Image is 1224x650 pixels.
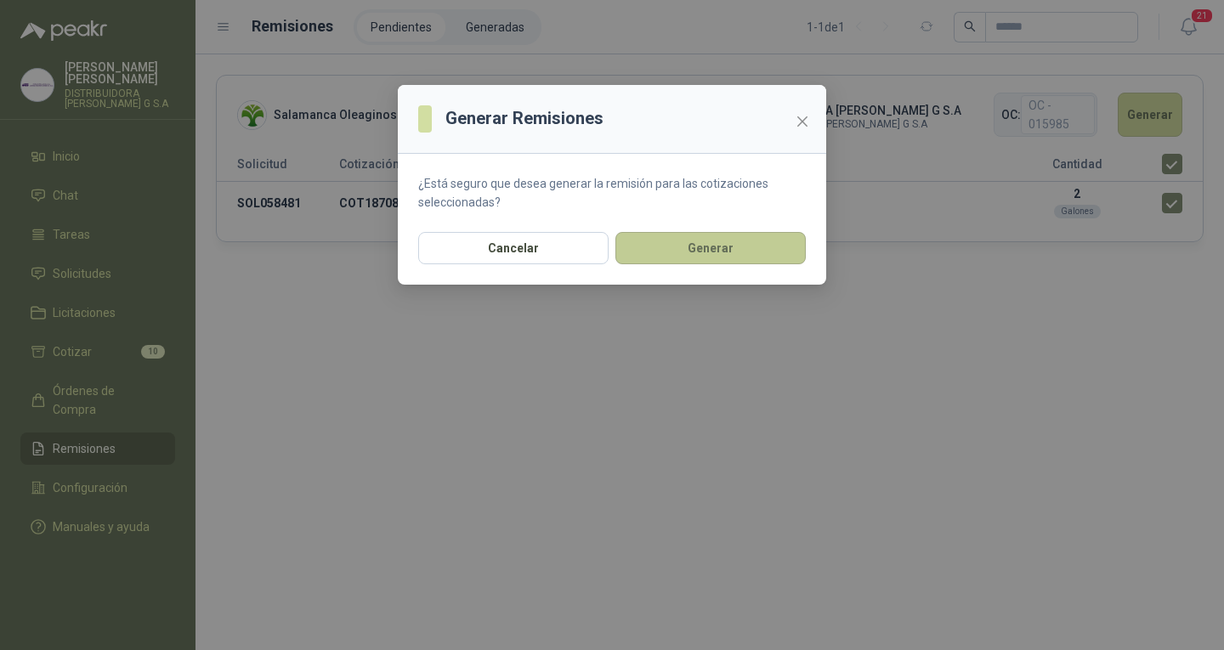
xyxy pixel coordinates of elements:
[789,108,816,135] button: Close
[418,232,609,264] button: Cancelar
[615,232,806,264] button: Generar
[445,105,603,132] h3: Generar Remisiones
[796,115,809,128] span: close
[418,174,806,212] p: ¿Está seguro que desea generar la remisión para las cotizaciones seleccionadas?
